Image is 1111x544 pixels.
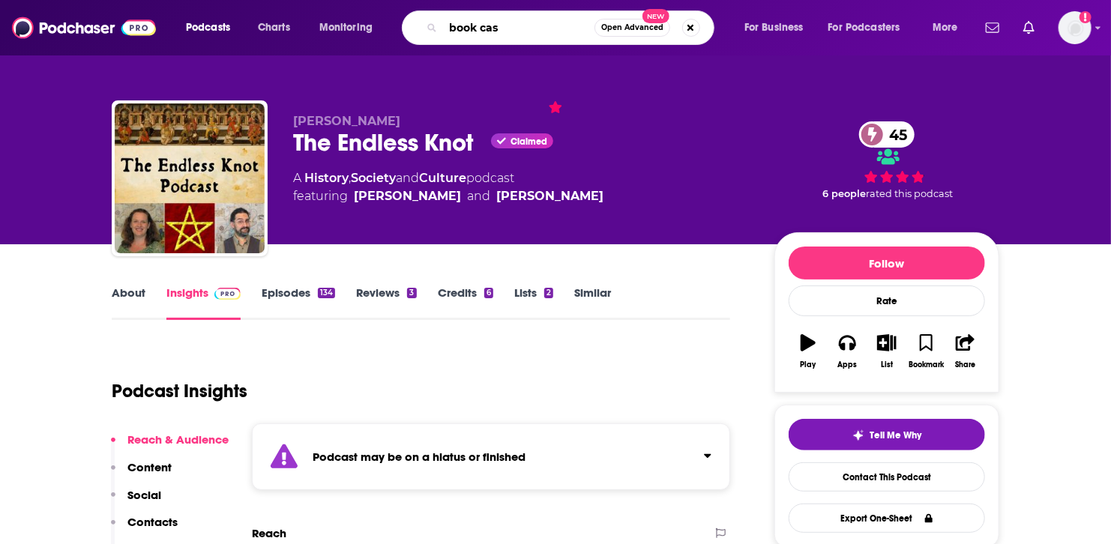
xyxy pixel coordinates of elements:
a: History [304,171,349,185]
button: Contacts [111,515,178,543]
button: Show profile menu [1059,11,1092,44]
div: 134 [318,288,335,298]
span: Open Advanced [601,24,663,31]
div: 6 [484,288,493,298]
button: Social [111,488,161,516]
div: 2 [544,288,553,298]
div: Apps [838,360,858,369]
img: Podchaser - Follow, Share and Rate Podcasts [12,13,156,42]
span: Claimed [511,138,547,145]
span: , [349,171,351,185]
p: Social [127,488,161,502]
img: The Endless Knot [115,103,265,253]
a: Contact This Podcast [789,462,985,492]
img: tell me why sparkle [852,429,864,441]
h2: Reach [252,526,286,540]
a: Aven McMaster [354,187,461,205]
span: New [642,9,669,23]
span: 6 people [823,188,867,199]
a: About [112,285,145,320]
a: Show notifications dropdown [980,15,1005,40]
span: For Podcasters [828,17,900,38]
input: Search podcasts, credits, & more... [443,16,594,40]
button: Bookmark [906,324,945,378]
p: Contacts [127,515,178,529]
div: 3 [407,288,416,298]
a: Reviews3 [356,285,416,320]
button: List [867,324,906,378]
button: open menu [309,16,392,40]
button: Export One-Sheet [789,504,985,533]
button: Reach & Audience [111,432,229,460]
a: Culture [419,171,466,185]
span: featuring [293,187,603,205]
span: [PERSON_NAME] [293,114,400,128]
div: Rate [789,285,985,316]
div: Bookmark [909,360,944,369]
a: Episodes134 [262,285,335,320]
span: For Business [744,17,804,38]
span: Podcasts [186,17,230,38]
span: and [396,171,419,185]
button: open menu [734,16,822,40]
a: Similar [574,285,611,320]
button: tell me why sparkleTell Me Why [789,419,985,450]
div: List [881,360,893,369]
span: Charts [258,17,290,38]
button: Apps [828,324,867,378]
strong: Podcast may be on a hiatus or finished [313,450,526,464]
div: Play [801,360,816,369]
a: InsightsPodchaser Pro [166,285,241,320]
img: User Profile [1059,11,1092,44]
div: A podcast [293,169,603,205]
span: Logged in as dmessina [1059,11,1092,44]
span: Tell Me Why [870,429,922,441]
img: Podchaser Pro [214,288,241,300]
a: Society [351,171,396,185]
div: 45 6 peoplerated this podcast [774,114,999,207]
button: Content [111,460,172,488]
button: open menu [922,16,977,40]
button: open menu [175,16,250,40]
div: Share [955,360,975,369]
button: Share [946,324,985,378]
section: Click to expand status details [252,423,730,490]
span: and [467,187,490,205]
p: Reach & Audience [127,432,229,447]
button: Follow [789,247,985,279]
a: Charts [248,16,299,40]
button: Open AdvancedNew [594,19,670,37]
span: Monitoring [319,17,373,38]
button: Play [789,324,828,378]
span: More [933,17,958,38]
span: rated this podcast [867,188,954,199]
a: Show notifications dropdown [1017,15,1041,40]
a: Lists2 [514,285,553,320]
a: Mark Sundaram [496,187,603,205]
div: Search podcasts, credits, & more... [416,10,729,45]
a: Credits6 [438,285,493,320]
button: open menu [819,16,922,40]
h1: Podcast Insights [112,380,247,402]
svg: Add a profile image [1080,11,1092,23]
p: Content [127,460,172,474]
